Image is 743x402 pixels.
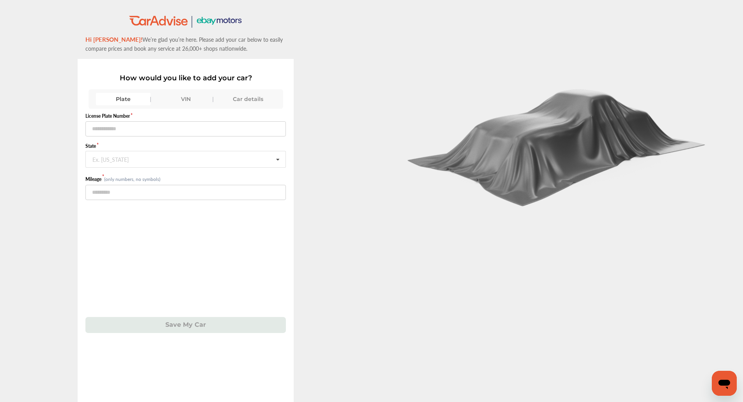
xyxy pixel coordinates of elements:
[85,143,286,149] label: State
[221,93,275,105] div: Car details
[92,156,129,161] div: Ex. [US_STATE]
[85,35,142,43] span: Hi [PERSON_NAME]!
[85,176,104,182] label: Mileage
[85,35,283,52] span: We’re glad you’re here. Please add your car below to easily compare prices and book any service a...
[96,93,151,105] div: Plate
[104,176,160,182] small: (only numbers, no symbols)
[401,80,713,207] img: carCoverBlack.2823a3dccd746e18b3f8.png
[85,74,286,82] p: How would you like to add your car?
[85,113,286,119] label: License Plate Number
[712,371,737,396] iframe: Button to launch messaging window
[158,93,213,105] div: VIN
